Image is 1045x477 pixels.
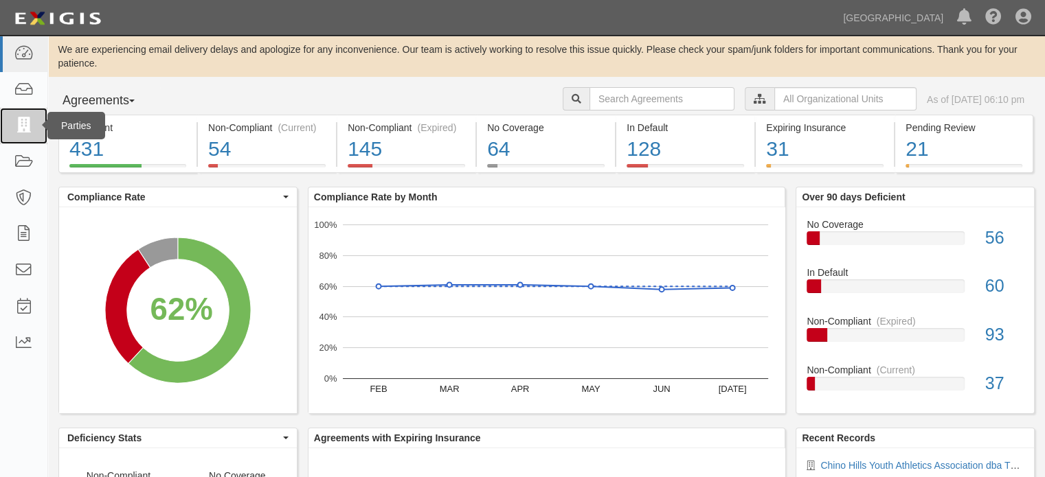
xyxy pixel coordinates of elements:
div: 62% [150,287,212,331]
div: As of [DATE] 06:10 pm [927,93,1024,106]
text: [DATE] [718,384,746,394]
img: logo-5460c22ac91f19d4615b14bd174203de0afe785f0fc80cf4dbbc73dc1793850b.png [10,6,105,31]
div: 56 [975,226,1034,251]
a: Expiring Insurance31 [756,164,894,175]
div: 54 [208,135,326,164]
a: Non-Compliant(Expired)145 [337,164,475,175]
div: Non-Compliant [796,314,1034,328]
text: MAY [581,384,600,394]
i: Help Center - Complianz [985,10,1002,26]
text: MAR [439,384,459,394]
a: In Default128 [616,164,754,175]
text: 100% [314,220,337,230]
a: Non-Compliant(Expired)93 [807,314,1024,363]
div: Non-Compliant (Current) [208,121,326,135]
div: 145 [348,135,465,164]
div: 64 [487,135,605,164]
svg: A chart. [59,207,297,413]
a: No Coverage56 [807,218,1024,266]
div: 37 [975,371,1034,396]
text: 40% [319,312,337,322]
text: APR [510,384,529,394]
text: FEB [370,384,387,394]
div: Expiring Insurance [766,121,884,135]
div: Parties [47,112,105,139]
div: No Coverage [487,121,605,135]
a: Compliant431 [58,164,196,175]
text: 60% [319,281,337,291]
div: (Current) [278,121,316,135]
div: 128 [627,135,744,164]
div: Compliant [69,121,186,135]
b: Over 90 days Deficient [802,191,905,202]
input: Search Agreements [589,87,734,110]
a: No Coverage64 [477,164,615,175]
button: Compliance Rate [59,187,297,207]
div: (Current) [877,363,915,377]
input: All Organizational Units [774,87,917,110]
div: We are experiencing email delivery delays and apologize for any inconvenience. Our team is active... [48,43,1045,70]
b: Recent Records [802,432,875,443]
span: Deficiency Stats [67,431,280,445]
button: Deficiency Stats [59,428,297,447]
div: 21 [906,135,1022,164]
a: In Default60 [807,266,1024,314]
span: Compliance Rate [67,190,280,204]
div: In Default [627,121,744,135]
b: Agreements with Expiring Insurance [314,432,481,443]
div: 60 [975,274,1034,299]
text: 80% [319,251,337,261]
text: 20% [319,342,337,353]
div: 31 [766,135,884,164]
div: 93 [975,323,1034,347]
a: Pending Review21 [895,164,1033,175]
div: In Default [796,266,1034,279]
div: No Coverage [796,218,1034,231]
div: Non-Compliant (Expired) [348,121,465,135]
a: [GEOGRAPHIC_DATA] [836,4,950,32]
div: (Expired) [417,121,456,135]
text: JUN [653,384,670,394]
text: 0% [324,373,337,384]
div: (Expired) [877,314,916,328]
button: Agreements [58,87,161,115]
div: Pending Review [906,121,1022,135]
svg: A chart. [308,207,785,413]
div: Non-Compliant [796,363,1034,377]
a: Non-Compliant(Current)54 [198,164,336,175]
a: Non-Compliant(Current)37 [807,363,1024,402]
b: Compliance Rate by Month [314,191,438,202]
div: 431 [69,135,186,164]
